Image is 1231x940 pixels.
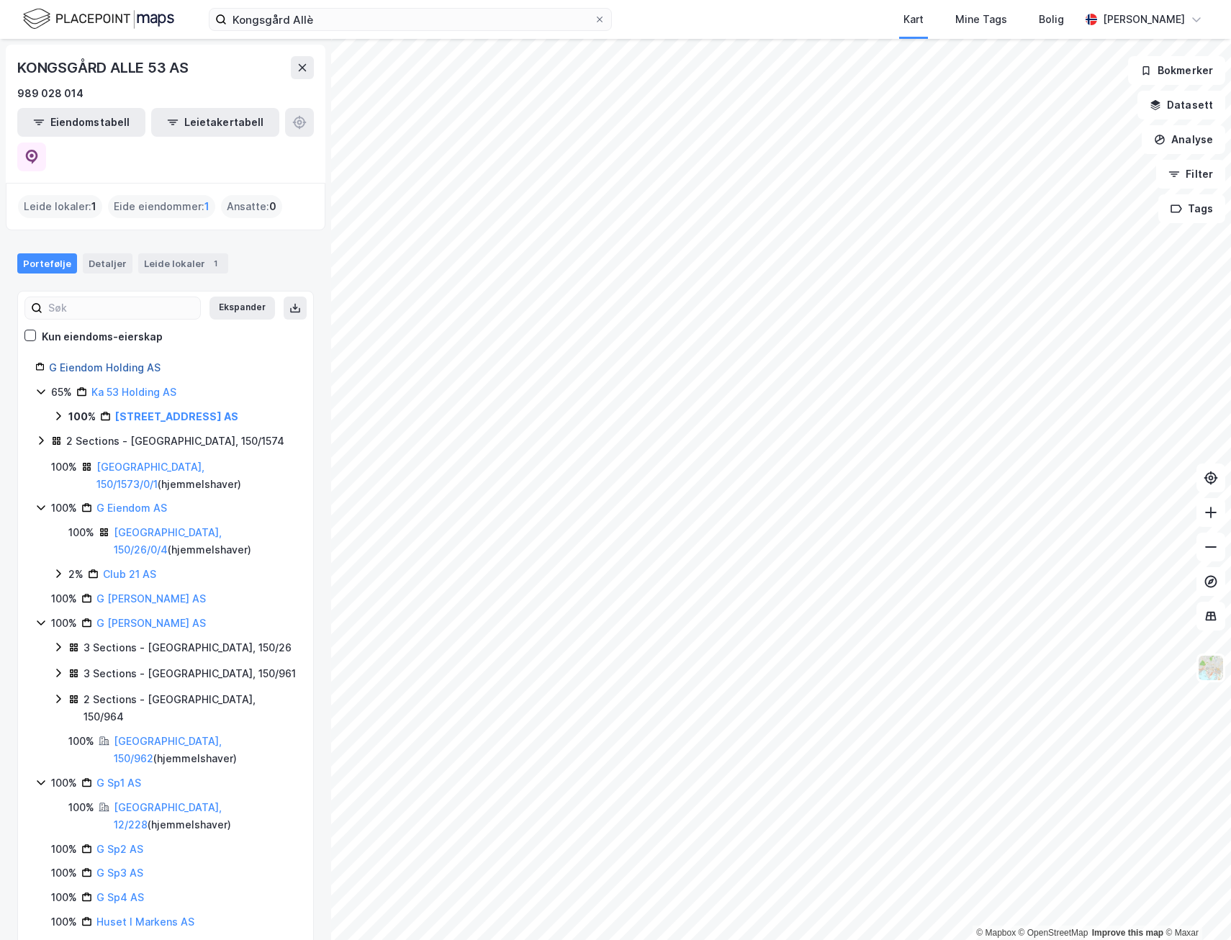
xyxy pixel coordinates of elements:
[51,841,77,858] div: 100%
[108,195,215,218] div: Eide eiendommer :
[51,458,77,476] div: 100%
[114,799,296,833] div: ( hjemmelshaver )
[96,843,143,855] a: G Sp2 AS
[114,801,222,831] a: [GEOGRAPHIC_DATA], 12/228
[83,253,132,274] div: Detaljer
[17,85,84,102] div: 989 028 014
[91,198,96,215] span: 1
[51,590,77,607] div: 100%
[49,361,161,374] a: G Eiendom Holding AS
[96,617,206,629] a: G [PERSON_NAME] AS
[51,889,77,906] div: 100%
[204,198,209,215] span: 1
[96,461,204,490] a: [GEOGRAPHIC_DATA], 150/1573/0/1
[18,195,102,218] div: Leide lokaler :
[114,733,296,767] div: ( hjemmelshaver )
[114,735,222,764] a: [GEOGRAPHIC_DATA], 150/962
[96,891,144,903] a: G Sp4 AS
[138,253,228,274] div: Leide lokaler
[269,198,276,215] span: 0
[84,639,292,656] div: 3 Sections - [GEOGRAPHIC_DATA], 150/26
[51,864,77,882] div: 100%
[103,568,156,580] a: Club 21 AS
[1158,194,1225,223] button: Tags
[23,6,174,32] img: logo.f888ab2527a4732fd821a326f86c7f29.svg
[51,913,77,931] div: 100%
[96,867,143,879] a: G Sp3 AS
[221,195,282,218] div: Ansatte :
[68,733,94,750] div: 100%
[208,256,222,271] div: 1
[17,253,77,274] div: Portefølje
[68,566,84,583] div: 2%
[1039,11,1064,28] div: Bolig
[96,592,206,605] a: G [PERSON_NAME] AS
[1156,160,1225,189] button: Filter
[91,386,176,398] a: Ka 53 Holding AS
[955,11,1007,28] div: Mine Tags
[51,615,77,632] div: 100%
[51,774,77,792] div: 100%
[51,500,77,517] div: 100%
[1092,928,1163,938] a: Improve this map
[1142,125,1225,154] button: Analyse
[114,526,222,556] a: [GEOGRAPHIC_DATA], 150/26/0/4
[1019,928,1088,938] a: OpenStreetMap
[115,410,238,422] a: [STREET_ADDRESS] AS
[227,9,594,30] input: Søk på adresse, matrikkel, gårdeiere, leietakere eller personer
[151,108,279,137] button: Leietakertabell
[66,433,284,450] div: 2 Sections - [GEOGRAPHIC_DATA], 150/1574
[42,328,163,345] div: Kun eiendoms-eierskap
[1128,56,1225,85] button: Bokmerker
[96,502,167,514] a: G Eiendom AS
[17,56,191,79] div: KONGSGÅRD ALLE 53 AS
[84,665,296,682] div: 3 Sections - [GEOGRAPHIC_DATA], 150/961
[51,384,72,401] div: 65%
[1159,871,1231,940] iframe: Chat Widget
[976,928,1016,938] a: Mapbox
[96,916,194,928] a: Huset I Markens AS
[68,799,94,816] div: 100%
[1103,11,1185,28] div: [PERSON_NAME]
[96,777,141,789] a: G Sp1 AS
[17,108,145,137] button: Eiendomstabell
[96,458,296,493] div: ( hjemmelshaver )
[1137,91,1225,119] button: Datasett
[1197,654,1225,682] img: Z
[114,524,296,559] div: ( hjemmelshaver )
[209,297,275,320] button: Ekspander
[68,524,94,541] div: 100%
[42,297,200,319] input: Søk
[903,11,924,28] div: Kart
[84,691,296,726] div: 2 Sections - [GEOGRAPHIC_DATA], 150/964
[68,408,96,425] div: 100%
